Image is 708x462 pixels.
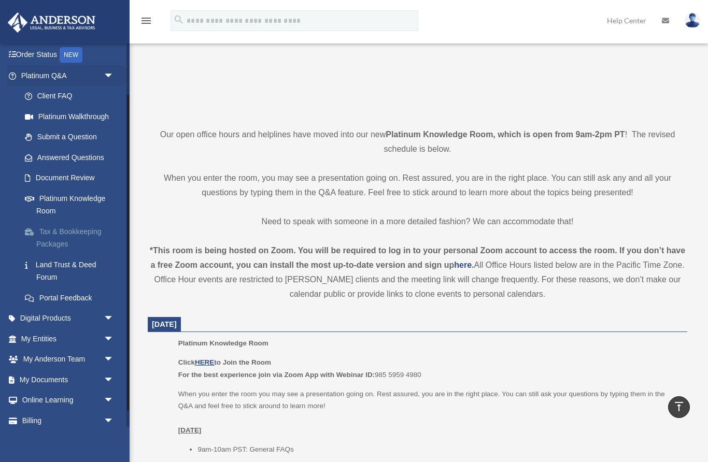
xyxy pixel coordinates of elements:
a: here [454,261,472,269]
i: menu [140,15,152,27]
span: arrow_drop_down [104,65,124,86]
a: Tax & Bookkeeping Packages [15,221,130,254]
a: Submit a Question [15,127,130,148]
p: 985 5959 4980 [178,356,680,381]
img: Anderson Advisors Platinum Portal [5,12,98,33]
p: Our open office hours and helplines have moved into our new ! The revised schedule is below. [148,127,687,156]
span: arrow_drop_down [104,349,124,370]
i: vertical_align_top [673,400,685,413]
a: Digital Productsarrow_drop_down [7,308,130,329]
a: Online Learningarrow_drop_down [7,390,130,411]
a: Platinum Knowledge Room [15,188,124,221]
a: vertical_align_top [668,396,690,418]
a: Order StatusNEW [7,45,130,66]
img: User Pic [685,13,700,28]
b: Click to Join the Room [178,358,271,366]
span: arrow_drop_down [104,390,124,411]
span: [DATE] [152,320,177,328]
a: Billingarrow_drop_down [7,410,130,431]
a: Client FAQ [15,86,130,107]
strong: . [472,261,474,269]
a: Land Trust & Deed Forum [15,254,130,287]
div: All Office Hours listed below are in the Pacific Time Zone. Office Hour events are restricted to ... [148,243,687,301]
a: My Anderson Teamarrow_drop_down [7,349,130,370]
strong: *This room is being hosted on Zoom. You will be required to log in to your personal Zoom account ... [150,246,685,269]
div: NEW [60,47,82,63]
a: Document Review [15,168,130,189]
a: My Documentsarrow_drop_down [7,369,130,390]
span: arrow_drop_down [104,308,124,329]
a: Platinum Q&Aarrow_drop_down [7,65,130,86]
span: arrow_drop_down [104,410,124,431]
span: arrow_drop_down [104,328,124,350]
a: HERE [195,358,214,366]
a: My Entitiesarrow_drop_down [7,328,130,349]
i: search [173,14,185,25]
strong: Platinum Knowledge Room, which is open from 9am-2pm PT [386,130,625,139]
p: Need to speak with someone in a more detailed fashion? We can accommodate that! [148,214,687,229]
p: When you enter the room, you may see a presentation going on. Rest assured, you are in the right ... [148,171,687,200]
span: Platinum Knowledge Room [178,339,268,347]
a: Platinum Walkthrough [15,106,130,127]
span: arrow_drop_down [104,369,124,391]
u: [DATE] [178,426,202,434]
li: 9am-10am PST: General FAQs [197,443,680,456]
b: For the best experience join via Zoom App with Webinar ID: [178,371,375,379]
a: Answered Questions [15,147,130,168]
a: menu [140,18,152,27]
p: When you enter the room you may see a presentation going on. Rest assured, you are in the right p... [178,388,680,437]
a: Portal Feedback [15,287,130,308]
